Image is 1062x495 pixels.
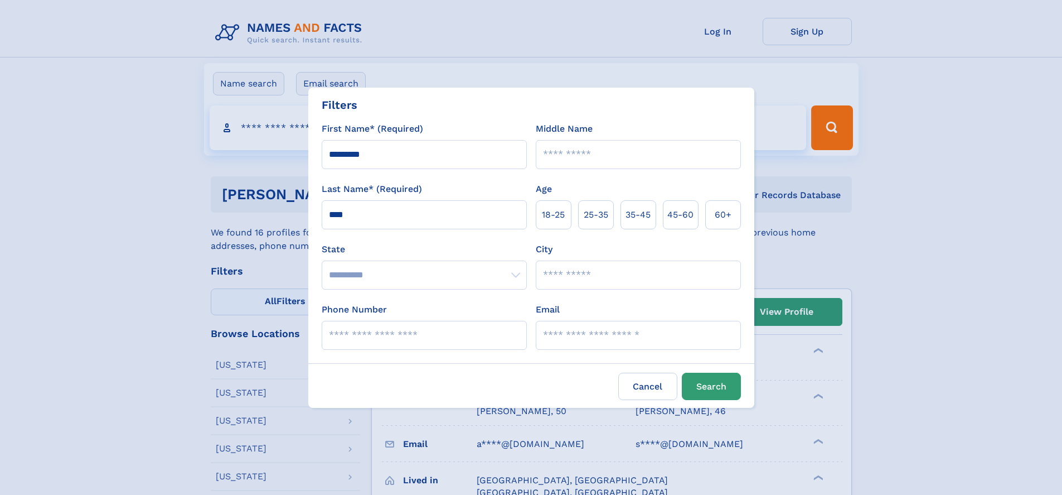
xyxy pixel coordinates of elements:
[667,208,694,222] span: 45‑60
[322,182,422,196] label: Last Name* (Required)
[715,208,731,222] span: 60+
[682,373,741,400] button: Search
[322,243,527,256] label: State
[536,122,593,136] label: Middle Name
[584,208,608,222] span: 25‑35
[618,373,677,400] label: Cancel
[322,122,423,136] label: First Name* (Required)
[536,182,552,196] label: Age
[625,208,651,222] span: 35‑45
[322,303,387,316] label: Phone Number
[542,208,565,222] span: 18‑25
[536,303,560,316] label: Email
[322,97,357,113] div: Filters
[536,243,552,256] label: City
